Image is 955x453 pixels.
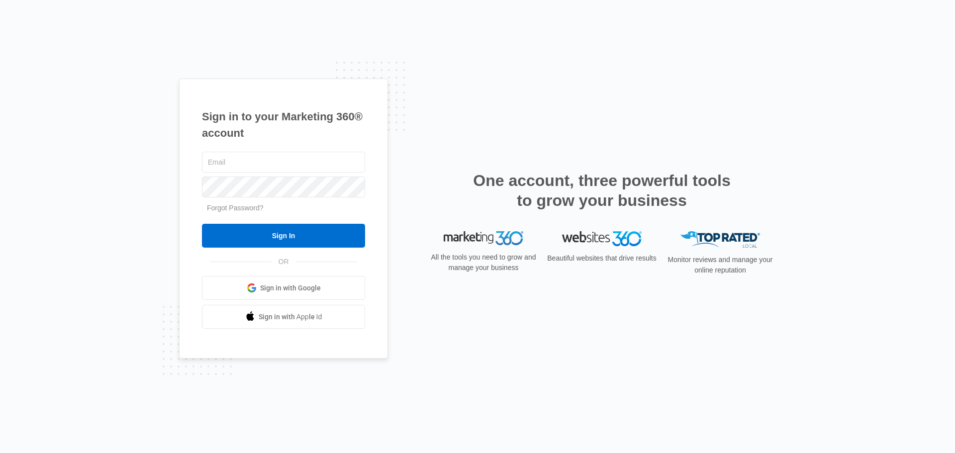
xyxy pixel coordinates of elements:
[272,257,296,267] span: OR
[202,276,365,300] a: Sign in with Google
[546,253,658,264] p: Beautiful websites that drive results
[202,305,365,329] a: Sign in with Apple Id
[202,152,365,173] input: Email
[260,283,321,293] span: Sign in with Google
[444,231,523,245] img: Marketing 360
[470,171,734,210] h2: One account, three powerful tools to grow your business
[202,108,365,141] h1: Sign in to your Marketing 360® account
[680,231,760,248] img: Top Rated Local
[665,255,776,275] p: Monitor reviews and manage your online reputation
[207,204,264,212] a: Forgot Password?
[562,231,642,246] img: Websites 360
[259,312,322,322] span: Sign in with Apple Id
[202,224,365,248] input: Sign In
[428,252,539,273] p: All the tools you need to grow and manage your business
